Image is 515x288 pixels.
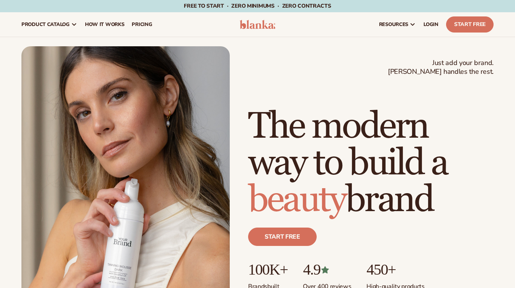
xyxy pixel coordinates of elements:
[81,12,128,37] a: How It Works
[128,12,156,37] a: pricing
[18,12,81,37] a: product catalog
[21,21,70,28] span: product catalog
[248,177,345,222] span: beauty
[388,59,494,76] span: Just add your brand. [PERSON_NAME] handles the rest.
[184,2,331,10] span: Free to start · ZERO minimums · ZERO contracts
[132,21,152,28] span: pricing
[375,12,420,37] a: resources
[85,21,124,28] span: How It Works
[420,12,442,37] a: LOGIN
[423,21,438,28] span: LOGIN
[379,21,408,28] span: resources
[248,108,494,218] h1: The modern way to build a brand
[366,261,424,278] p: 450+
[248,261,288,278] p: 100K+
[446,16,494,33] a: Start Free
[240,20,276,29] img: logo
[248,228,317,246] a: Start free
[303,261,351,278] p: 4.9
